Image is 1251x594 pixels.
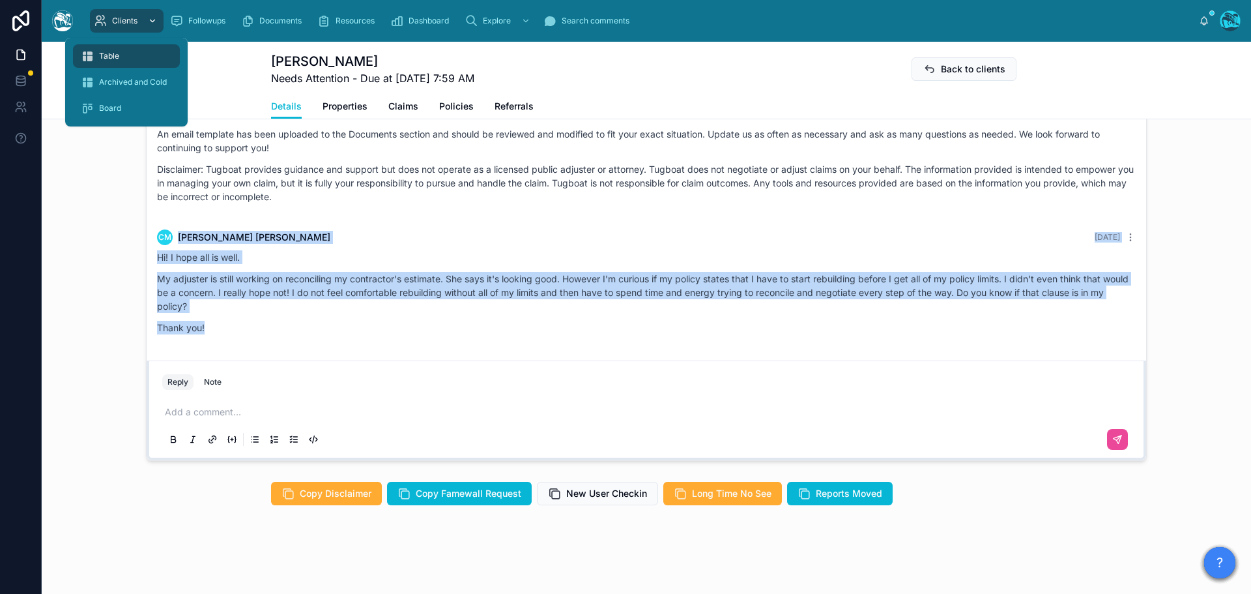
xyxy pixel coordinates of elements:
[409,16,449,26] span: Dashboard
[178,231,330,244] span: [PERSON_NAME] [PERSON_NAME]
[199,374,227,390] button: Note
[539,9,639,33] a: Search comments
[99,51,119,61] span: Table
[562,16,629,26] span: Search comments
[336,16,375,26] span: Resources
[83,7,1199,35] div: scrollable content
[157,272,1136,313] p: My adjuster is still working on reconciling my contractor's estimate. She says it's looking good....
[73,70,180,94] a: Archived and Cold
[439,95,474,121] a: Policies
[483,16,511,26] span: Explore
[461,9,537,33] a: Explore
[388,95,418,121] a: Claims
[495,100,534,113] span: Referrals
[439,100,474,113] span: Policies
[157,162,1136,203] p: Disclaimer: Tugboat provides guidance and support but does not operate as a licensed public adjus...
[157,127,1136,155] p: An email template has been uploaded to the Documents section and should be reviewed and modified ...
[73,97,180,120] a: Board
[166,9,235,33] a: Followups
[537,482,658,505] button: New User Checkin
[188,16,225,26] span: Followups
[313,9,384,33] a: Resources
[388,100,418,113] span: Claims
[566,487,647,500] span: New User Checkin
[495,95,534,121] a: Referrals
[386,9,458,33] a: Dashboard
[271,482,382,505] button: Copy Disclaimer
[90,9,164,33] a: Clients
[204,377,222,387] div: Note
[300,487,371,500] span: Copy Disclaimer
[941,63,1005,76] span: Back to clients
[912,57,1016,81] button: Back to clients
[692,487,771,500] span: Long Time No See
[323,100,367,113] span: Properties
[271,100,302,113] span: Details
[323,95,367,121] a: Properties
[162,374,194,390] button: Reply
[1204,547,1235,578] button: ?
[73,44,180,68] a: Table
[271,95,302,119] a: Details
[237,9,311,33] a: Documents
[787,482,893,505] button: Reports Moved
[99,77,167,87] span: Archived and Cold
[663,482,782,505] button: Long Time No See
[259,16,302,26] span: Documents
[99,103,121,113] span: Board
[816,487,882,500] span: Reports Moved
[271,52,474,70] h1: [PERSON_NAME]
[157,250,1136,264] p: Hi! I hope all is well.
[52,10,73,31] img: App logo
[157,321,1136,334] p: Thank you!
[158,232,171,243] span: cm
[1095,232,1120,242] span: [DATE]
[387,482,532,505] button: Copy Famewall Request
[271,70,474,86] span: Needs Attention - Due at [DATE] 7:59 AM
[112,16,137,26] span: Clients
[416,487,521,500] span: Copy Famewall Request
